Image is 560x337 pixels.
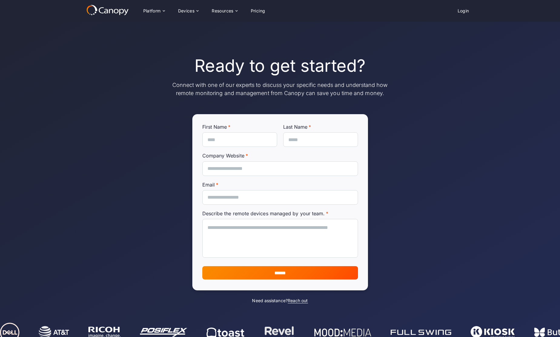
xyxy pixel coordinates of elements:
[178,9,195,13] div: Devices
[143,9,161,13] div: Platform
[128,328,175,337] img: Canopy works with Posiflex
[202,153,244,159] span: Company Website
[283,124,308,130] span: Last Name
[212,9,234,13] div: Resources
[173,5,204,17] div: Devices
[288,298,308,303] a: Reach out
[138,5,170,17] div: Platform
[207,5,242,17] div: Resources
[202,182,215,188] span: Email
[302,329,360,336] img: Canopy works with Mood Media
[379,330,439,335] img: Canopy works with Full Swing
[246,5,270,17] a: Pricing
[453,5,474,17] a: Login
[171,81,389,97] p: Connect with one of our experts to discuss your specific needs and understand how remote monitori...
[202,210,325,216] span: Describe the remote devices managed by your team.
[171,298,389,304] div: Need assistance?
[202,124,227,130] span: First Name
[194,56,366,76] h1: Ready to get started?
